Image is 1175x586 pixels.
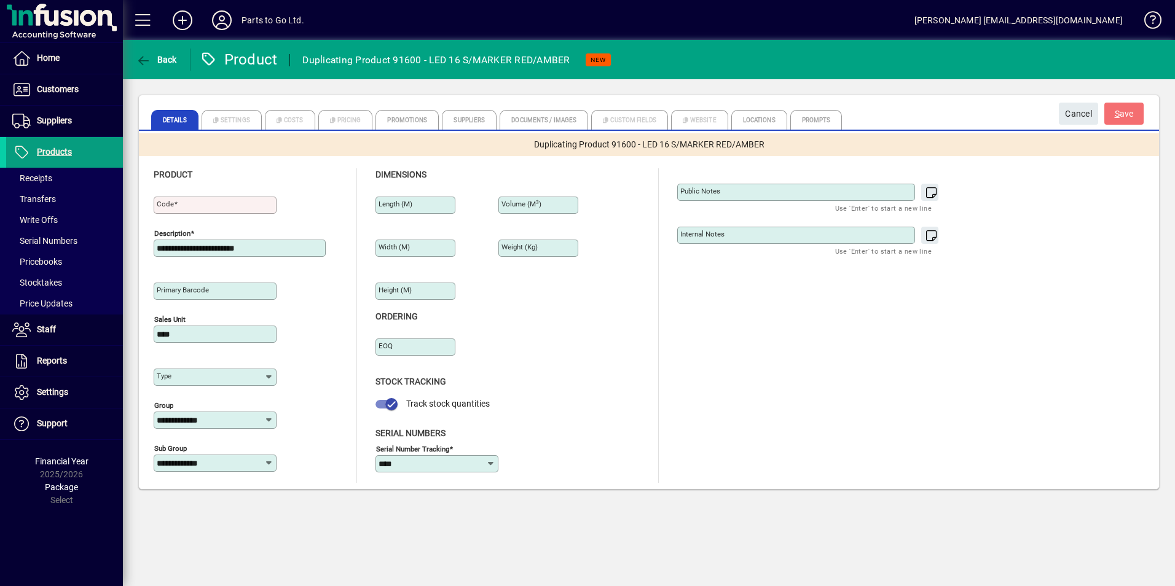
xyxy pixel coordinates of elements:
span: Support [37,418,68,428]
mat-label: Height (m) [379,286,412,294]
span: Write Offs [12,215,58,225]
span: Back [136,55,177,64]
span: Suppliers [37,115,72,125]
a: Pricebooks [6,251,123,272]
mat-label: Sales unit [154,315,186,324]
a: Transfers [6,189,123,209]
span: Home [37,53,60,63]
a: Settings [6,377,123,408]
mat-hint: Use 'Enter' to start a new line [835,201,932,215]
span: Dimensions [375,170,426,179]
button: Profile [202,9,242,31]
mat-label: Width (m) [379,243,410,251]
span: Customers [37,84,79,94]
span: Financial Year [35,456,88,466]
span: Transfers [12,194,56,204]
span: Pricebooks [12,257,62,267]
sup: 3 [536,199,539,205]
span: Ordering [375,311,418,321]
a: Home [6,43,123,74]
span: S [1115,109,1120,119]
div: Product [200,50,278,69]
a: Suppliers [6,106,123,136]
a: Knowledge Base [1135,2,1160,42]
span: Settings [37,387,68,397]
mat-label: Group [154,401,173,410]
mat-label: Weight (Kg) [501,243,538,251]
span: Staff [37,324,56,334]
a: Reports [6,346,123,377]
a: Support [6,408,123,439]
span: Cancel [1065,104,1092,124]
span: Serial Numbers [12,236,77,246]
a: Serial Numbers [6,230,123,251]
div: [PERSON_NAME] [EMAIL_ADDRESS][DOMAIN_NAME] [914,10,1123,30]
app-page-header-button: Back [123,49,191,71]
span: Price Updates [12,299,73,308]
a: Customers [6,74,123,105]
span: Stock Tracking [375,377,446,386]
span: Duplicating Product 91600 - LED 16 S/MARKER RED/AMBER [534,138,764,151]
mat-label: Description [154,229,191,238]
span: Track stock quantities [406,399,490,408]
span: Package [45,482,78,492]
div: Duplicating Product 91600 - LED 16 S/MARKER RED/AMBER [302,50,570,70]
mat-label: Length (m) [379,200,412,208]
mat-label: Serial Number tracking [376,444,449,453]
span: Stocktakes [12,278,62,287]
mat-label: Type [157,372,171,380]
mat-label: EOQ [379,342,393,350]
button: Back [133,49,180,71]
span: Receipts [12,173,52,183]
button: Cancel [1059,103,1098,125]
button: Add [163,9,202,31]
span: NEW [591,56,606,64]
button: Save [1104,103,1144,125]
mat-label: Volume (m ) [501,200,541,208]
mat-label: Primary barcode [157,286,209,294]
a: Stocktakes [6,272,123,293]
mat-label: Code [157,200,174,208]
span: Reports [37,356,67,365]
span: Product [154,170,192,179]
div: Parts to Go Ltd. [242,10,304,30]
mat-label: Public Notes [680,187,720,195]
span: Products [37,147,72,157]
a: Receipts [6,168,123,189]
span: ave [1115,104,1134,124]
a: Staff [6,314,123,345]
mat-label: Sub group [154,444,187,453]
a: Price Updates [6,293,123,314]
span: Serial Numbers [375,428,446,438]
mat-hint: Use 'Enter' to start a new line [835,244,932,258]
mat-label: Internal Notes [680,230,725,238]
a: Write Offs [6,209,123,230]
